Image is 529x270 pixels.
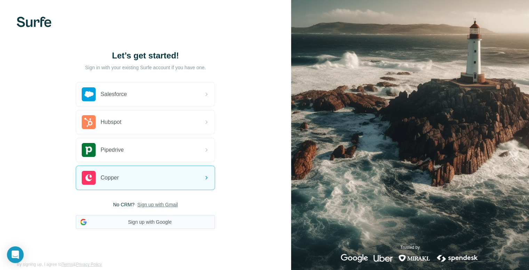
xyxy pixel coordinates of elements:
img: hubspot's logo [82,115,96,129]
a: Terms [62,262,73,267]
h1: Let’s get started! [76,50,215,61]
span: By signing up, I agree to & [17,261,102,268]
span: Hubspot [101,118,121,126]
img: mirakl's logo [398,254,430,262]
span: Copper [101,174,119,182]
img: pipedrive's logo [82,143,96,157]
div: Open Intercom Messenger [7,246,24,263]
img: uber's logo [374,254,393,262]
p: Trusted by [400,244,420,251]
img: copper's logo [82,171,96,185]
button: Sign up with Google [76,215,215,229]
img: spendesk's logo [436,254,479,262]
img: salesforce's logo [82,87,96,101]
p: Sign in with your existing Surfe account if you have one. [85,64,206,71]
a: Privacy Policy [76,262,102,267]
img: Surfe's logo [17,17,51,27]
span: No CRM? [113,201,134,208]
button: Sign up with Gmail [137,201,178,208]
span: Salesforce [101,90,127,98]
img: google's logo [341,254,368,262]
span: Pipedrive [101,146,124,154]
